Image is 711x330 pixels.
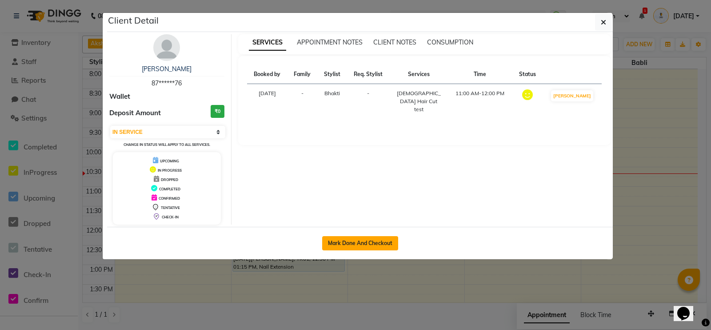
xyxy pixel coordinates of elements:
span: COMPLETED [159,187,180,191]
img: avatar [153,34,180,61]
iframe: chat widget [674,294,702,321]
button: Mark Done And Checkout [322,236,398,250]
th: Req. Stylist [347,65,390,84]
span: CONSUMPTION [427,38,473,46]
h3: ₹0 [211,105,224,118]
small: Change in status will apply to all services. [124,142,210,147]
span: IN PROGRESS [158,168,182,173]
span: APPOINTMENT NOTES [297,38,363,46]
div: [DEMOGRAPHIC_DATA] Hair Cut test [395,89,442,113]
button: [PERSON_NAME] [551,90,593,101]
a: [PERSON_NAME] [142,65,192,73]
span: Bhakti [324,90,340,97]
th: Stylist [317,65,347,84]
span: CONFIRMED [159,196,180,201]
span: CLIENT NOTES [373,38,416,46]
th: Status [512,65,542,84]
span: Deposit Amount [109,108,161,118]
th: Time [447,65,512,84]
span: UPCOMING [160,159,179,163]
span: Wallet [109,92,130,102]
span: TENTATIVE [161,205,180,210]
td: [DATE] [247,84,288,119]
span: CHECK-IN [162,215,179,219]
td: - [347,84,390,119]
td: 11:00 AM-12:00 PM [447,84,512,119]
span: SERVICES [249,35,286,51]
th: Services [390,65,447,84]
h5: Client Detail [108,14,159,27]
td: - [288,84,317,119]
th: Family [288,65,317,84]
span: DROPPED [161,177,178,182]
th: Booked by [247,65,288,84]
